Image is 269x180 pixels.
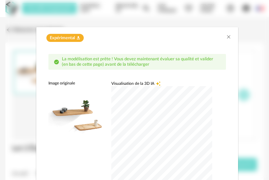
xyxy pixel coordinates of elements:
button: Close [226,34,231,41]
span: Expérimental [50,35,75,41]
span: Flask icon [76,35,80,41]
img: neutral background [48,86,106,143]
span: Visualisation de la 3D IA [111,81,154,86]
div: Image originale [48,80,106,86]
span: Creation icon [156,80,161,86]
span: La modélisation est prête ! Vous devez maintenant évaluer sa qualité et valider (en bas de cette ... [62,57,213,67]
